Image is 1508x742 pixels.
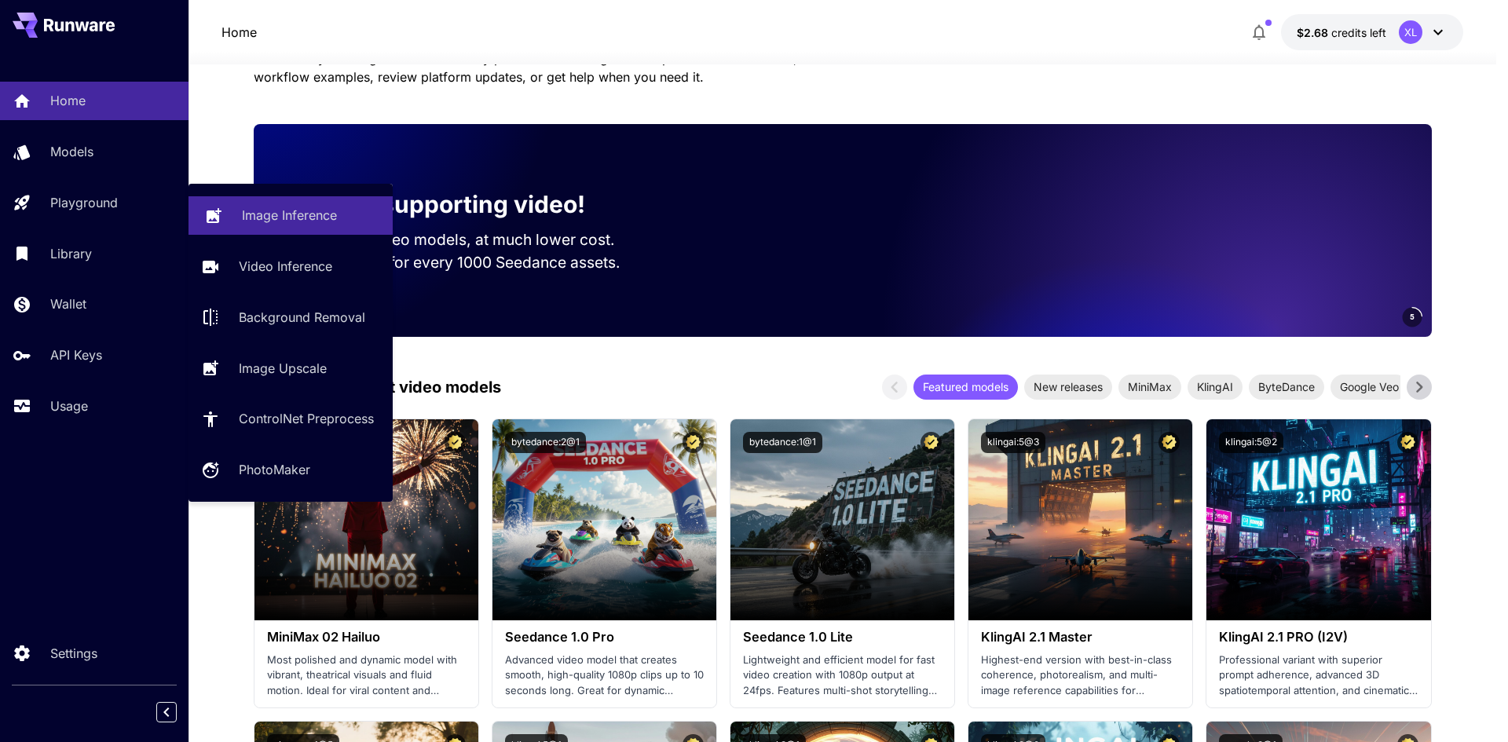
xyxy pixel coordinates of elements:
[492,419,716,620] img: alt
[505,432,586,453] button: bytedance:2@1
[50,345,102,364] p: API Keys
[1397,432,1418,453] button: Certified Model – Vetted for best performance and includes a commercial license.
[168,698,188,726] div: Collapse sidebar
[188,196,393,235] a: Image Inference
[1281,14,1463,50] button: $2.68438
[981,652,1180,699] p: Highest-end version with best-in-class coherence, photorealism, and multi-image reference capabil...
[683,432,704,453] button: Certified Model – Vetted for best performance and includes a commercial license.
[188,298,393,337] a: Background Removal
[445,432,466,453] button: Certified Model – Vetted for best performance and includes a commercial license.
[188,451,393,489] a: PhotoMaker
[1219,432,1283,453] button: klingai:5@2
[1330,378,1408,395] span: Google Veo
[188,400,393,438] a: ControlNet Preprocess
[221,23,257,42] nav: breadcrumb
[730,419,954,620] img: alt
[239,409,374,428] p: ControlNet Preprocess
[242,206,337,225] p: Image Inference
[1297,24,1386,41] div: $2.68438
[1410,311,1415,323] span: 5
[981,432,1045,453] button: klingai:5@3
[239,460,310,479] p: PhotoMaker
[323,187,585,222] p: Now supporting video!
[743,652,942,699] p: Lightweight and efficient model for fast video creation with 1080p output at 24fps. Features mult...
[239,359,327,378] p: Image Upscale
[50,91,86,110] p: Home
[743,630,942,645] h3: Seedance 1.0 Lite
[50,142,93,161] p: Models
[239,257,332,276] p: Video Inference
[1188,378,1243,395] span: KlingAI
[1249,378,1324,395] span: ByteDance
[279,228,645,251] p: Run the best video models, at much lower cost.
[981,630,1180,645] h3: KlingAI 2.1 Master
[50,193,118,212] p: Playground
[239,308,365,327] p: Background Removal
[1024,378,1112,395] span: New releases
[50,644,97,663] p: Settings
[743,432,822,453] button: bytedance:1@1
[505,630,704,645] h3: Seedance 1.0 Pro
[188,349,393,387] a: Image Upscale
[1297,26,1331,39] span: $2.68
[505,652,704,699] p: Advanced video model that creates smooth, high-quality 1080p clips up to 10 seconds long. Great f...
[921,432,942,453] button: Certified Model – Vetted for best performance and includes a commercial license.
[50,294,86,313] p: Wallet
[50,244,92,263] p: Library
[1331,26,1386,39] span: credits left
[156,702,177,722] button: Collapse sidebar
[188,247,393,286] a: Video Inference
[267,630,466,645] h3: MiniMax 02 Hailuo
[254,419,478,620] img: alt
[968,419,1192,620] img: alt
[50,397,88,415] p: Usage
[267,652,466,699] p: Most polished and dynamic model with vibrant, theatrical visuals and fluid motion. Ideal for vira...
[913,378,1018,395] span: Featured models
[1206,419,1430,620] img: alt
[1158,432,1180,453] button: Certified Model – Vetted for best performance and includes a commercial license.
[279,251,645,274] p: Save up to $50 for every 1000 Seedance assets.
[1399,20,1422,44] div: XL
[221,23,257,42] p: Home
[1219,630,1418,645] h3: KlingAI 2.1 PRO (I2V)
[1219,652,1418,699] p: Professional variant with superior prompt adherence, advanced 3D spatiotemporal attention, and ci...
[1118,378,1181,395] span: MiniMax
